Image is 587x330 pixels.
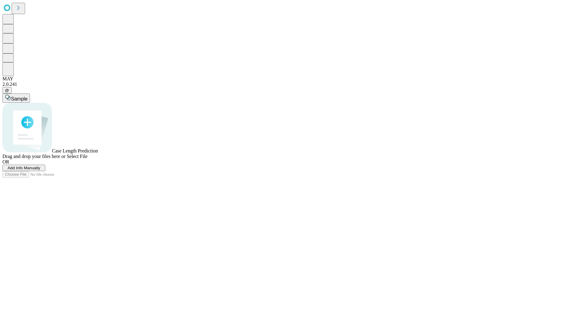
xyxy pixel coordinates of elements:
div: MAY [2,76,585,82]
span: Case Length Prediction [52,148,98,153]
span: Drag and drop your files here or [2,154,65,159]
span: @ [5,88,9,93]
div: 2.0.241 [2,82,585,87]
span: Sample [11,96,28,101]
button: Sample [2,94,30,103]
button: Add Info Manually [2,165,45,171]
span: OR [2,159,9,164]
span: Add Info Manually [8,166,40,170]
span: Select File [67,154,87,159]
button: @ [2,87,12,94]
